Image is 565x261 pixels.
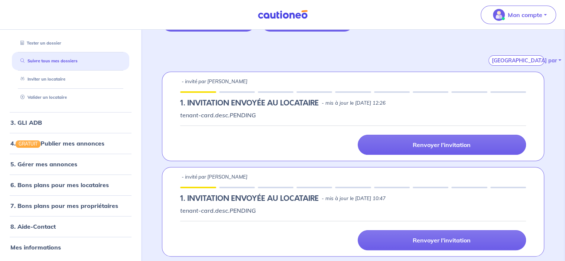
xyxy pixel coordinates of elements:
[413,236,471,244] p: Renvoyer l'invitation
[508,10,542,19] p: Mon compte
[12,91,129,104] div: Valider un locataire
[3,240,138,255] div: Mes informations
[358,230,526,250] a: Renvoyer l'invitation
[17,77,65,82] a: Inviter un locataire
[17,40,61,46] a: Tester un dossier
[12,37,129,49] div: Tester un dossier
[488,55,544,66] button: [GEOGRAPHIC_DATA] par
[3,157,138,172] div: 5. Gérer mes annonces
[3,219,138,234] div: 8. Aide-Contact
[322,195,386,202] p: - mis à jour le [DATE] 10:47
[493,9,505,21] img: illu_account_valid_menu.svg
[12,74,129,86] div: Inviter un locataire
[180,194,319,203] h5: 1.︎ INVITATION ENVOYÉE AU LOCATAIRE
[182,173,247,181] p: - invité par [PERSON_NAME]
[322,99,386,107] p: - mis à jour le [DATE] 12:26
[10,244,61,251] a: Mes informations
[413,141,471,149] p: Renvoyer l'invitation
[10,202,118,209] a: 7. Bons plans pour mes propriétaires
[3,136,138,151] div: 4.GRATUITPublier mes annonces
[180,99,319,108] h5: 1.︎ INVITATION ENVOYÉE AU LOCATAIRE
[17,95,67,100] a: Valider un locataire
[358,135,526,155] a: Renvoyer l'invitation
[10,181,109,189] a: 6. Bons plans pour mes locataires
[180,99,526,108] div: state: PENDING, Context:
[10,140,104,147] a: 4.GRATUITPublier mes annonces
[3,115,138,130] div: 3. GLI ADB
[481,6,556,24] button: illu_account_valid_menu.svgMon compte
[180,206,526,215] p: tenant-card.desc.PENDING
[10,223,56,230] a: 8. Aide-Contact
[180,194,526,203] div: state: PENDING, Context:
[180,111,526,120] p: tenant-card.desc.PENDING
[12,55,129,68] div: Suivre tous mes dossiers
[255,10,311,19] img: Cautioneo
[10,119,42,126] a: 3. GLI ADB
[182,78,247,85] p: - invité par [PERSON_NAME]
[3,198,138,213] div: 7. Bons plans pour mes propriétaires
[3,177,138,192] div: 6. Bons plans pour mes locataires
[10,160,77,168] a: 5. Gérer mes annonces
[17,59,78,64] a: Suivre tous mes dossiers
